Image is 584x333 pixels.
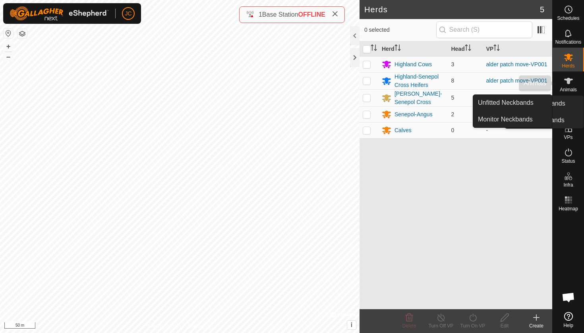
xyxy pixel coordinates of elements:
span: 0 selected [364,26,436,34]
span: 2 [451,111,454,117]
div: [PERSON_NAME]-Senepol Cross [394,90,445,106]
span: Animals [560,87,577,92]
div: Calves [394,126,412,135]
span: 1 [259,11,262,18]
span: Unfitted Neckbands [478,98,534,108]
th: VP [483,41,552,57]
a: Privacy Policy [148,323,178,330]
div: Highland Cows [394,60,432,69]
th: Herd [379,41,448,57]
div: Create [520,322,552,329]
span: VPs [564,135,572,140]
div: Turn On VP [457,322,489,329]
button: Reset Map [4,29,13,38]
button: i [347,321,356,329]
p-sorticon: Activate to sort [371,46,377,52]
span: Delete [402,323,416,329]
span: OFFLINE [298,11,325,18]
span: Monitor Neckbands [478,115,533,124]
a: alder patch move-VP001 [486,77,547,84]
span: Infra [563,183,573,187]
button: – [4,52,13,62]
p-sorticon: Activate to sort [465,46,471,52]
div: Edit [489,322,520,329]
span: Help [563,323,573,328]
span: i [351,321,352,328]
button: + [4,42,13,51]
a: Contact Us [188,323,211,330]
p-sorticon: Activate to sort [493,46,500,52]
span: Base Station [262,11,298,18]
input: Search (S) [436,21,532,38]
span: 0 [451,127,454,133]
span: JC [125,10,131,18]
span: 3 [451,61,454,67]
div: Highland-Senepol Cross Heifers [394,73,445,89]
th: Head [448,41,483,57]
img: Gallagher Logo [10,6,109,21]
span: Schedules [557,16,579,21]
span: Status [561,159,575,164]
span: Notifications [555,40,581,44]
div: Turn Off VP [425,322,457,329]
div: Senepol-Angus [394,110,433,119]
span: Heatmap [559,206,578,211]
td: - [483,122,552,138]
h2: Herds [364,5,540,14]
span: 8 [451,77,454,84]
span: 5 [540,4,544,15]
p-sorticon: Activate to sort [394,46,401,52]
a: Unfitted Neckbands [473,95,552,111]
span: Herds [562,64,574,68]
button: Map Layers [17,29,27,38]
div: Open chat [557,285,580,309]
a: alder patch move-VP001 [486,61,547,67]
span: 5 [451,94,454,101]
a: Help [553,309,584,331]
a: Monitor Neckbands [473,112,552,127]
